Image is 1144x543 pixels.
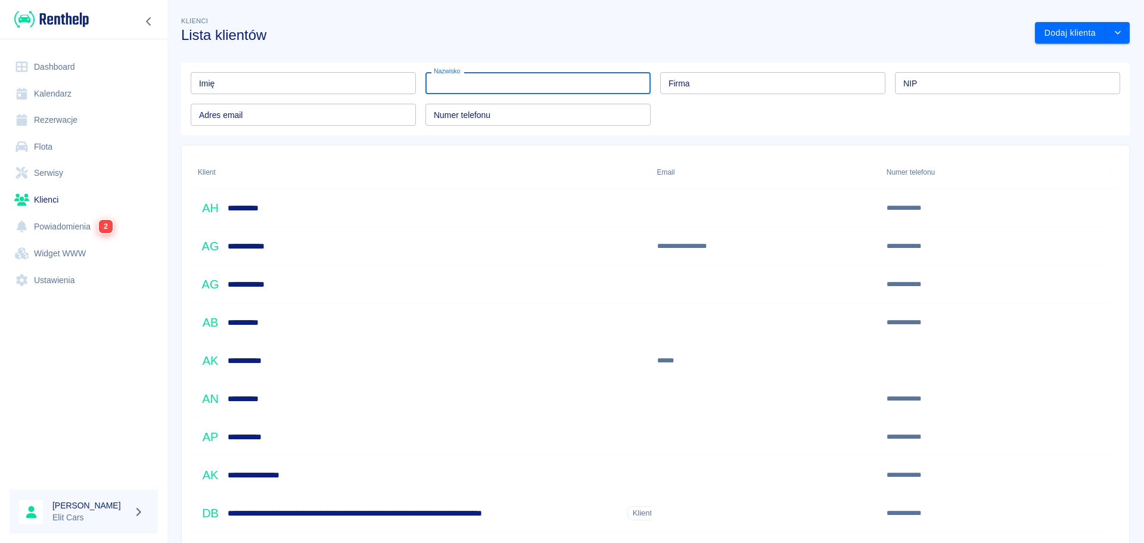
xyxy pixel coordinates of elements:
[887,156,935,189] div: Numer telefonu
[10,160,158,187] a: Serwisy
[99,220,113,233] span: 2
[198,234,223,259] div: AG
[198,424,223,449] div: AP
[881,156,1110,189] div: Numer telefonu
[198,501,223,526] div: DB
[10,107,158,134] a: Rezerwacje
[14,10,89,29] img: Renthelp logo
[10,187,158,213] a: Klienci
[198,196,223,221] div: AH
[434,67,461,76] label: Nazwisko
[10,213,158,240] a: Powiadomienia2
[628,508,685,519] span: Klient firmowy
[651,156,881,189] div: Email
[198,156,216,189] div: Klient
[181,17,208,24] span: Klienci
[140,14,158,29] button: Zwiń nawigację
[52,499,129,511] h6: [PERSON_NAME]
[1106,22,1130,44] button: drop-down
[1035,22,1106,44] button: Dodaj klienta
[10,80,158,107] a: Kalendarz
[10,54,158,80] a: Dashboard
[52,511,129,524] p: Elit Cars
[657,156,675,189] div: Email
[10,10,89,29] a: Renthelp logo
[10,134,158,160] a: Flota
[181,27,1025,44] h3: Lista klientów
[10,267,158,294] a: Ustawienia
[192,156,651,189] div: Klient
[198,310,223,335] div: AB
[198,348,223,373] div: AK
[198,272,223,297] div: AG
[198,463,223,488] div: AK
[10,240,158,267] a: Widget WWW
[198,386,223,411] div: AN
